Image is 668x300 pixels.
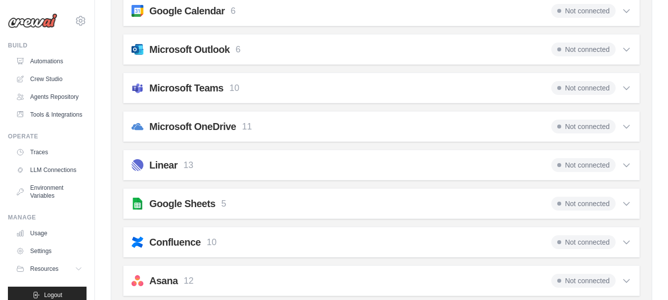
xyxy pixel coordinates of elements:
span: Not connected [551,120,616,133]
h2: Microsoft Outlook [149,43,230,56]
span: Not connected [551,43,616,56]
a: Tools & Integrations [12,107,87,123]
img: svg+xml;base64,PHN2ZyB4bWxucz0iaHR0cDovL3d3dy53My5vcmcvMjAwMC9zdmciIGZpbGw9Im5vbmUiIHZpZXdCb3g9Ij... [132,43,143,55]
a: Settings [12,243,87,259]
a: Automations [12,53,87,69]
a: LLM Connections [12,162,87,178]
h2: Confluence [149,235,201,249]
p: 5 [222,197,226,211]
a: Usage [12,225,87,241]
p: 12 [184,274,194,288]
p: 13 [183,159,193,172]
img: linear.svg [132,159,143,171]
h2: Google Calendar [149,4,225,18]
div: Build [8,42,87,49]
span: Not connected [551,274,616,288]
span: Logout [44,291,62,299]
p: 11 [242,120,252,133]
h2: Google Sheets [149,197,216,211]
img: svg+xml;base64,PHN2ZyB4bWxucz0iaHR0cDovL3d3dy53My5vcmcvMjAwMC9zdmciIHByZXNlcnZlQXNwZWN0UmF0aW89In... [132,5,143,17]
img: asana.svg [132,275,143,287]
a: Crew Studio [12,71,87,87]
a: Agents Repository [12,89,87,105]
p: 6 [236,43,241,56]
img: confluence.svg [132,236,143,248]
button: Resources [12,261,87,277]
a: Environment Variables [12,180,87,204]
div: Operate [8,132,87,140]
p: 10 [229,82,239,95]
a: Traces [12,144,87,160]
h2: Microsoft OneDrive [149,120,236,133]
span: Not connected [551,81,616,95]
h2: Linear [149,158,178,172]
span: Not connected [551,235,616,249]
span: Not connected [551,158,616,172]
span: Not connected [551,4,616,18]
p: 10 [207,236,217,249]
img: svg+xml;base64,PHN2ZyB4bWxucz0iaHR0cDovL3d3dy53My5vcmcvMjAwMC9zdmciIHhtbDpzcGFjZT0icHJlc2VydmUiIH... [132,198,143,210]
img: svg+xml;base64,PHN2ZyB4bWxucz0iaHR0cDovL3d3dy53My5vcmcvMjAwMC9zdmciIHZpZXdCb3g9IjAgMCAyNCAyNCI+PH... [132,121,143,132]
img: svg+xml;base64,PHN2ZyB4bWxucz0iaHR0cDovL3d3dy53My5vcmcvMjAwMC9zdmciIGZpbGw9Im5vbmUiIHZpZXdCb3g9Ij... [132,82,143,94]
span: Not connected [551,197,616,211]
h2: Asana [149,274,178,288]
p: 6 [231,4,236,18]
h2: Microsoft Teams [149,81,223,95]
div: Manage [8,214,87,221]
img: Logo [8,13,57,28]
span: Resources [30,265,58,273]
